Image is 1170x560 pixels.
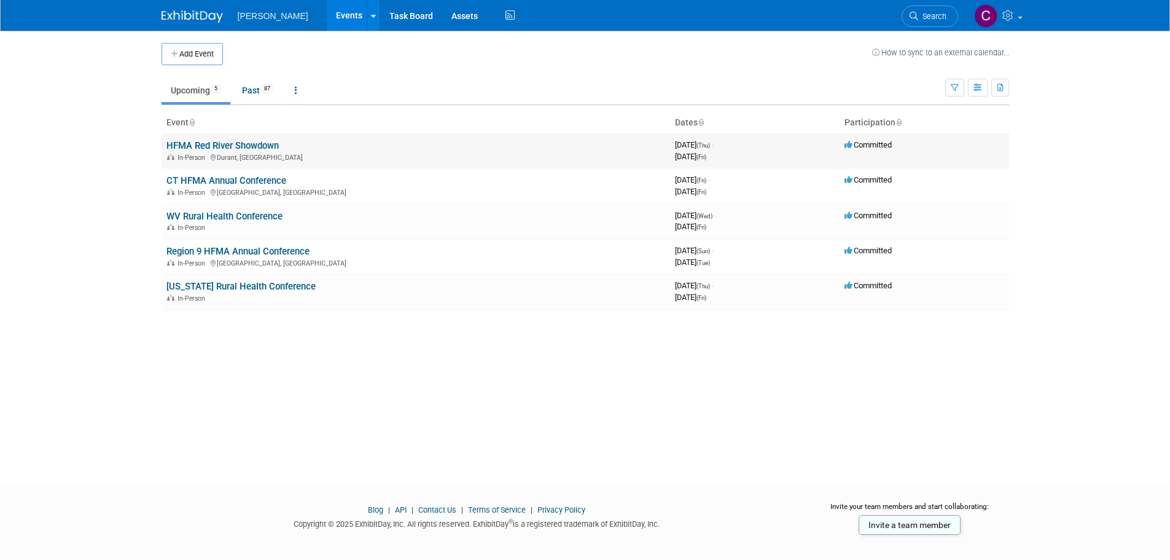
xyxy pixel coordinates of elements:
span: Committed [844,211,892,220]
span: [DATE] [675,152,706,161]
span: (Fri) [696,189,706,195]
a: Blog [368,505,383,515]
div: Invite your team members and start collaborating: [811,502,1009,520]
span: (Tue) [696,259,710,266]
span: | [408,505,416,515]
span: [DATE] [675,246,714,255]
div: Durant, [GEOGRAPHIC_DATA] [166,152,665,162]
th: Participation [840,112,1009,133]
a: HFMA Red River Showdown [166,140,279,151]
img: In-Person Event [167,224,174,230]
span: In-Person [177,294,209,302]
img: In-Person Event [167,154,174,160]
a: Contact Us [418,505,456,515]
a: Sort by Event Name [189,117,195,127]
span: (Wed) [696,213,712,219]
span: [DATE] [675,140,714,149]
span: In-Person [177,189,209,197]
span: (Sun) [696,248,710,254]
span: [PERSON_NAME] [238,11,308,21]
div: [GEOGRAPHIC_DATA], [GEOGRAPHIC_DATA] [166,258,665,267]
img: In-Person Event [167,189,174,195]
span: Search [918,12,946,21]
a: Privacy Policy [537,505,585,515]
a: Terms of Service [468,505,526,515]
span: [DATE] [675,293,706,302]
span: Committed [844,140,892,149]
a: CT HFMA Annual Conference [166,175,286,186]
th: Event [162,112,670,133]
span: [DATE] [675,175,710,184]
span: (Fri) [696,177,706,184]
th: Dates [670,112,840,133]
span: | [528,505,536,515]
sup: ® [509,518,513,525]
button: Add Event [162,43,223,65]
span: (Fri) [696,154,706,160]
a: Upcoming5 [162,79,230,102]
span: [DATE] [675,281,714,290]
span: [DATE] [675,258,710,267]
span: Committed [844,175,892,184]
span: - [712,140,714,149]
img: Chris Cobb [974,4,997,28]
span: - [712,246,714,255]
span: - [708,175,710,184]
span: - [714,211,716,220]
a: Sort by Start Date [698,117,704,127]
span: (Fri) [696,224,706,231]
span: [DATE] [675,187,706,196]
span: [DATE] [675,222,706,231]
img: In-Person Event [167,259,174,266]
span: 87 [260,84,274,93]
a: [US_STATE] Rural Health Conference [166,281,316,292]
span: - [712,281,714,290]
a: Invite a team member [859,515,961,535]
span: Committed [844,246,892,255]
span: (Fri) [696,294,706,301]
span: [DATE] [675,211,716,220]
span: In-Person [177,154,209,162]
span: In-Person [177,259,209,267]
img: ExhibitDay [162,10,223,23]
a: Past87 [233,79,283,102]
span: | [458,505,466,515]
a: Sort by Participation Type [895,117,902,127]
span: In-Person [177,224,209,232]
a: Search [902,6,958,27]
a: How to sync to an external calendar... [872,48,1009,57]
a: WV Rural Health Conference [166,211,283,222]
div: Copyright © 2025 ExhibitDay, Inc. All rights reserved. ExhibitDay is a registered trademark of Ex... [162,516,793,530]
div: [GEOGRAPHIC_DATA], [GEOGRAPHIC_DATA] [166,187,665,197]
span: Committed [844,281,892,290]
span: (Thu) [696,283,710,290]
img: In-Person Event [167,294,174,301]
a: Region 9 HFMA Annual Conference [166,246,310,257]
span: 5 [211,84,221,93]
span: (Thu) [696,142,710,149]
span: | [385,505,393,515]
a: API [395,505,407,515]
